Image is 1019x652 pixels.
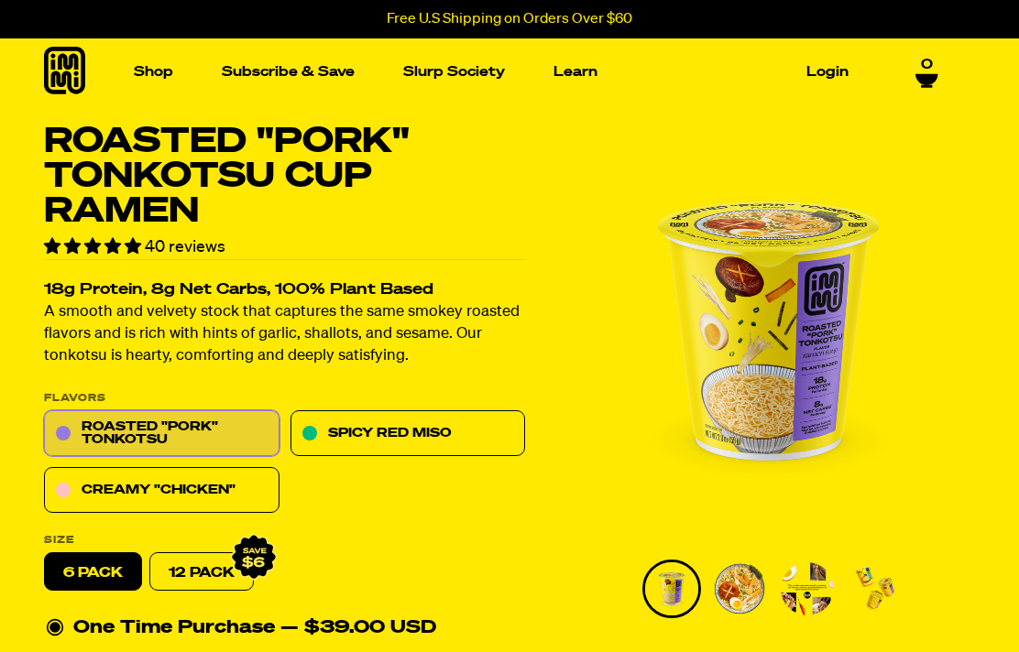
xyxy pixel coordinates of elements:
[562,125,975,538] img: Roasted "Pork" Tonkotsu Cup Ramen
[126,38,856,105] nav: Main navigation
[645,562,698,615] img: Roasted "Pork" Tonkotsu Cup Ramen
[562,125,975,538] div: PDP main carousel
[562,560,975,618] div: PDP main carousel thumbnails
[44,536,525,546] label: Size
[280,614,436,643] div: — $39.00 USD
[546,58,605,86] a: Learn
[396,58,512,86] a: Slurp Society
[44,411,279,457] a: Roasted "Pork" Tonkotsu
[149,553,254,592] a: 12 Pack
[387,11,632,27] p: Free U.S Shipping on Orders Over $60
[915,57,938,88] a: 0
[145,239,225,255] span: 40 reviews
[642,560,701,618] li: Go to slide 1
[44,302,525,368] p: A smooth and velvety stock that captures the same smokey roasted flavors and is rich with hints o...
[713,562,766,615] img: Roasted "Pork" Tonkotsu Cup Ramen
[44,394,525,404] p: Flavors
[44,125,525,229] h1: Roasted "Pork" Tonkotsu Cup Ramen
[126,58,181,86] a: Shop
[44,468,279,514] a: Creamy "Chicken"
[46,614,523,643] div: One Time Purchase
[214,58,362,86] a: Subscribe & Save
[846,560,904,618] li: Go to slide 4
[710,560,769,618] li: Go to slide 2
[799,58,856,86] a: Login
[778,560,837,618] li: Go to slide 3
[562,125,975,538] li: 1 of 4
[921,57,933,73] span: 0
[44,283,525,299] h2: 18g Protein, 8g Net Carbs, 100% Plant Based
[781,562,834,615] img: Roasted "Pork" Tonkotsu Cup Ramen
[9,531,115,643] iframe: Marketing Popup
[849,562,902,615] img: Roasted "Pork" Tonkotsu Cup Ramen
[44,239,145,255] span: 4.78 stars
[290,411,526,457] a: Spicy Red Miso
